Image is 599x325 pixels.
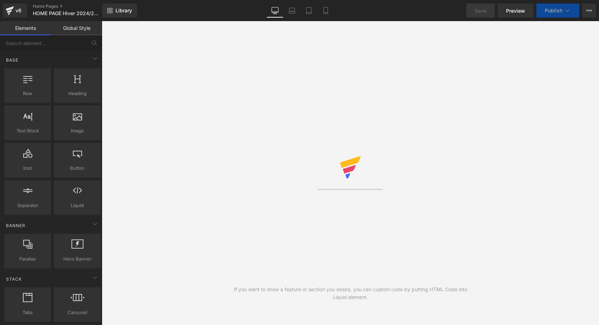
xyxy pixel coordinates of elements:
span: Stack [5,276,23,282]
span: Parallax [6,255,49,263]
a: Desktop [267,4,283,18]
span: Separator [6,202,49,209]
span: Liquid [56,202,99,209]
a: Mobile [317,4,334,18]
span: Text Block [6,127,49,135]
span: Row [6,90,49,97]
a: v6 [3,4,27,18]
span: Publish [545,8,562,13]
a: Global Style [51,21,102,35]
button: More [582,4,596,18]
div: v6 [14,6,23,15]
span: Image [56,127,99,135]
span: Button [56,164,99,172]
span: Banner [5,222,26,229]
a: Tablet [300,4,317,18]
span: Tabs [6,309,49,316]
span: Carousel [56,309,99,316]
span: Base [5,57,19,63]
span: Save [475,7,486,14]
div: If you want to show a feature or section you desire, you can custom code by putting HTML Code int... [226,286,475,301]
span: Heading [56,90,99,97]
span: Library [116,7,132,14]
button: Publish [536,4,579,18]
span: Preview [506,7,525,14]
span: Hero Banner [56,255,99,263]
a: Preview [498,4,534,18]
span: Icon [6,164,49,172]
a: Home Pages [33,4,114,9]
a: New Library [102,4,137,18]
span: HOME PAGE Hiver 2024/25 (Gilet) [33,11,100,16]
a: Laptop [283,4,300,18]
